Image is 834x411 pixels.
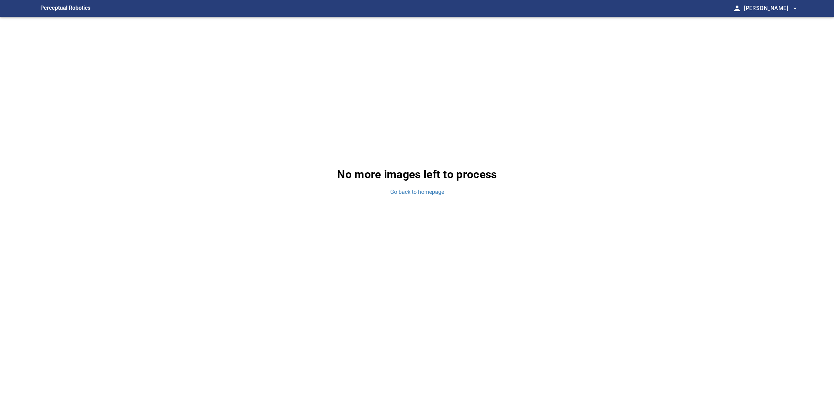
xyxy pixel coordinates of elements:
span: arrow_drop_down [791,4,799,13]
button: [PERSON_NAME] [741,1,799,15]
a: Go back to homepage [390,188,444,196]
figcaption: Perceptual Robotics [40,3,90,14]
span: [PERSON_NAME] [744,3,799,13]
span: person [733,4,741,13]
p: No more images left to process [337,166,497,183]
